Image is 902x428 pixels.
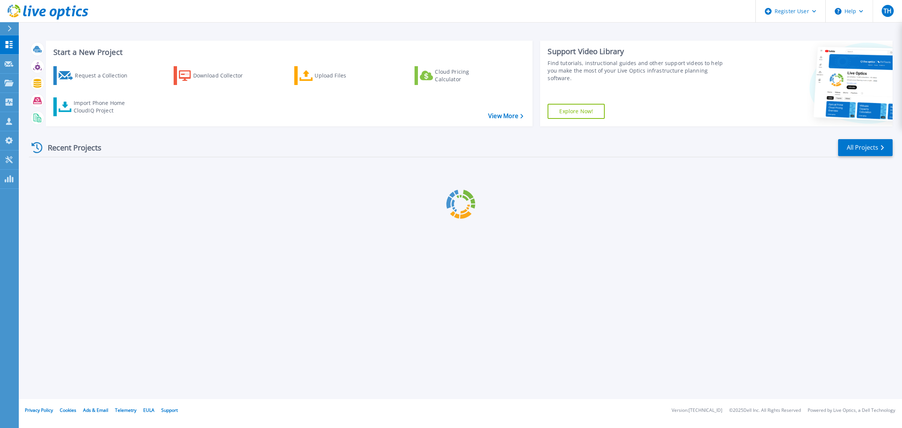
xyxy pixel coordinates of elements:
div: Support Video Library [548,47,729,56]
a: Cloud Pricing Calculator [415,66,498,85]
a: Privacy Policy [25,407,53,413]
a: Upload Files [294,66,378,85]
div: Cloud Pricing Calculator [435,68,495,83]
li: Powered by Live Optics, a Dell Technology [808,408,895,413]
a: View More [488,112,523,120]
a: Download Collector [174,66,257,85]
a: Request a Collection [53,66,137,85]
div: Import Phone Home CloudIQ Project [74,99,132,114]
a: Explore Now! [548,104,605,119]
div: Upload Files [315,68,375,83]
div: Download Collector [193,68,253,83]
div: Recent Projects [29,138,112,157]
li: © 2025 Dell Inc. All Rights Reserved [729,408,801,413]
div: Find tutorials, instructional guides and other support videos to help you make the most of your L... [548,59,729,82]
a: Telemetry [115,407,136,413]
span: TH [884,8,891,14]
a: Ads & Email [83,407,108,413]
li: Version: [TECHNICAL_ID] [672,408,722,413]
a: All Projects [838,139,893,156]
h3: Start a New Project [53,48,523,56]
a: Cookies [60,407,76,413]
div: Request a Collection [75,68,135,83]
a: Support [161,407,178,413]
a: EULA [143,407,154,413]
